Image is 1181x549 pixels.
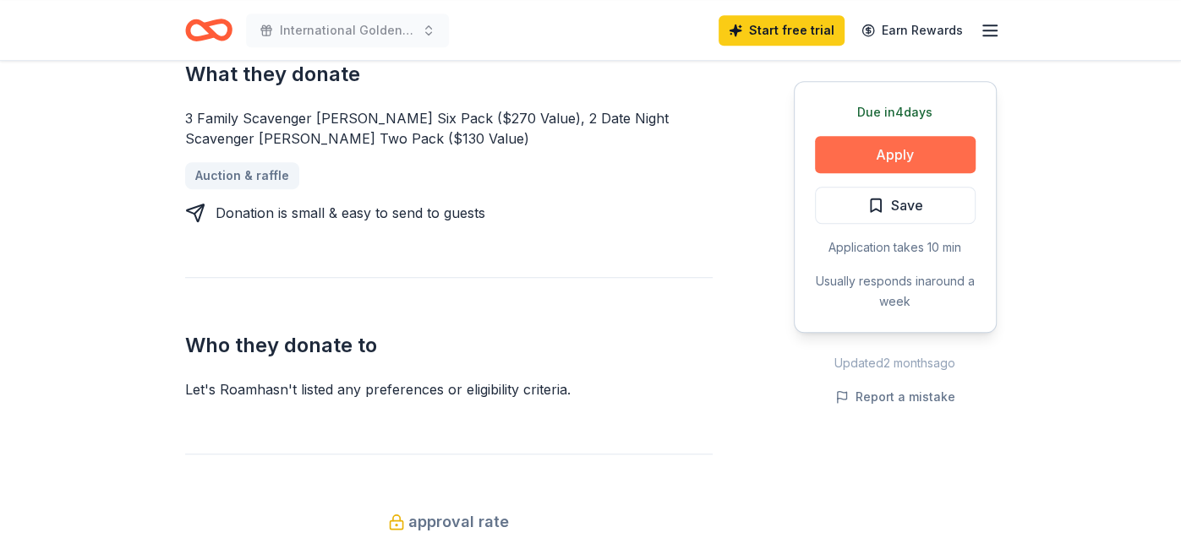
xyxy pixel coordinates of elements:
[185,61,713,88] h2: What they donate
[185,162,299,189] a: Auction & raffle
[835,387,955,407] button: Report a mistake
[185,108,713,149] div: 3 Family Scavenger [PERSON_NAME] Six Pack ($270 Value), 2 Date Night Scavenger [PERSON_NAME] Two ...
[815,136,976,173] button: Apply
[815,187,976,224] button: Save
[185,332,713,359] h2: Who they donate to
[815,271,976,312] div: Usually responds in around a week
[246,14,449,47] button: International Golden Compass Gala and Auction
[408,508,509,535] span: approval rate
[216,203,485,223] div: Donation is small & easy to send to guests
[280,20,415,41] span: International Golden Compass Gala and Auction
[815,102,976,122] div: Due in 4 days
[794,353,997,373] div: Updated 2 months ago
[851,15,973,46] a: Earn Rewards
[719,15,845,46] a: Start free trial
[185,379,713,400] div: Let's Roam hasn ' t listed any preferences or eligibility criteria.
[185,10,232,50] a: Home
[891,194,923,216] span: Save
[815,237,976,258] div: Application takes 10 min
